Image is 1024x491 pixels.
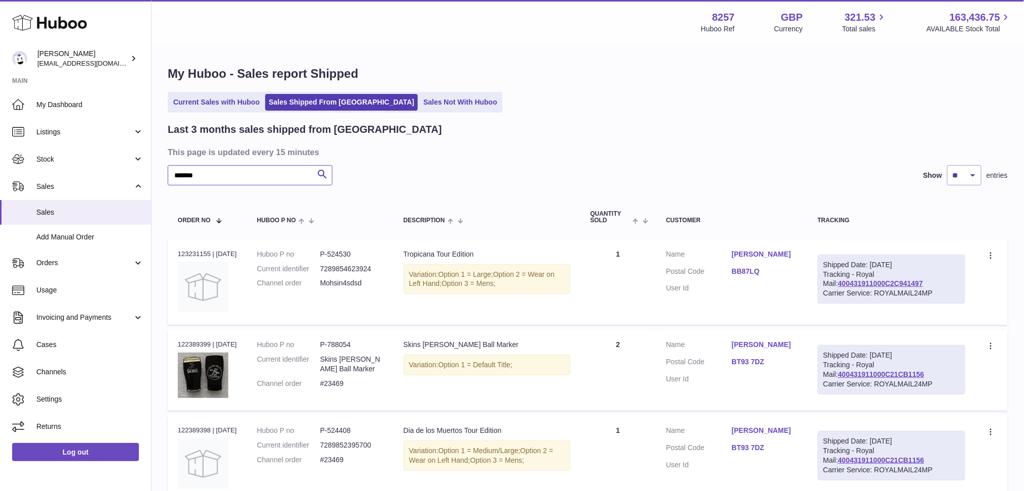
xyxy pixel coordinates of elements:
[170,94,263,111] a: Current Sales with Huboo
[178,262,228,312] img: no-photo.jpg
[838,279,923,287] a: 400431911000C2C941497
[178,426,237,435] div: 122389398 | [DATE]
[178,340,237,349] div: 122389399 | [DATE]
[823,379,960,389] div: Carrier Service: ROYALMAIL24MP
[257,426,320,435] dt: Huboo P no
[36,182,133,191] span: Sales
[320,250,383,259] dd: P-524530
[178,250,237,259] div: 123231155 | [DATE]
[320,340,383,350] dd: P-788054
[923,171,942,180] label: Show
[438,361,513,369] span: Option 1 = Default Title;
[666,217,798,224] div: Customer
[320,264,383,274] dd: 7289854623924
[774,24,803,34] div: Currency
[442,279,496,287] span: Option 3 = Mens;
[404,217,445,224] span: Description
[36,395,143,404] span: Settings
[438,447,520,455] span: Option 1 = Medium/Large;
[320,278,383,288] dd: Mohsin4sdsd
[823,288,960,298] div: Carrier Service: ROYALMAIL24MP
[257,217,296,224] span: Huboo P no
[580,330,656,411] td: 2
[666,340,732,352] dt: Name
[845,11,875,24] span: 321.53
[257,379,320,388] dt: Channel order
[257,440,320,450] dt: Current identifier
[838,456,924,464] a: 400431911000C21CB1156
[36,285,143,295] span: Usage
[168,146,1005,158] h3: This page is updated every 15 minutes
[404,340,570,350] div: Skins [PERSON_NAME] Ball Marker
[36,258,133,268] span: Orders
[178,438,228,489] img: no-photo.jpg
[257,455,320,465] dt: Channel order
[818,345,965,395] div: Tracking - Royal Mail:
[987,171,1008,180] span: entries
[927,24,1012,34] span: AVAILABLE Stock Total
[781,11,803,24] strong: GBP
[701,24,735,34] div: Huboo Ref
[732,357,798,367] a: BT93 7DZ
[320,455,383,465] dd: #23469
[666,357,732,369] dt: Postal Code
[927,11,1012,34] a: 163,436.75 AVAILABLE Stock Total
[320,379,383,388] dd: #23469
[666,267,732,279] dt: Postal Code
[818,431,965,480] div: Tracking - Royal Mail:
[265,94,418,111] a: Sales Shipped From [GEOGRAPHIC_DATA]
[732,443,798,453] a: BT93 7DZ
[257,340,320,350] dt: Huboo P no
[168,123,442,136] h2: Last 3 months sales shipped from [GEOGRAPHIC_DATA]
[257,264,320,274] dt: Current identifier
[257,278,320,288] dt: Channel order
[838,370,924,378] a: 400431911000C21CB1156
[320,426,383,435] dd: P-524408
[36,340,143,350] span: Cases
[666,426,732,438] dt: Name
[36,367,143,377] span: Channels
[666,460,732,470] dt: User Id
[420,94,501,111] a: Sales Not With Huboo
[36,422,143,431] span: Returns
[36,155,133,164] span: Stock
[320,355,383,374] dd: Skins [PERSON_NAME] Ball Marker
[404,440,570,471] div: Variation:
[470,456,524,464] span: Option 3 = Mens;
[320,440,383,450] dd: 7289852395700
[666,374,732,384] dt: User Id
[580,239,656,325] td: 1
[712,11,735,24] strong: 8257
[404,250,570,259] div: Tropicana Tour Edition
[950,11,1000,24] span: 163,436.75
[666,283,732,293] dt: User Id
[168,66,1008,82] h1: My Huboo - Sales report Shipped
[404,355,570,375] div: Variation:
[409,447,553,464] span: Option 2 = Wear on Left Hand;
[178,353,228,399] img: 82571688043393.jpg
[36,100,143,110] span: My Dashboard
[12,51,27,66] img: don@skinsgolf.com
[36,127,133,137] span: Listings
[823,351,960,360] div: Shipped Date: [DATE]
[666,250,732,262] dt: Name
[823,465,960,475] div: Carrier Service: ROYALMAIL24MP
[732,267,798,276] a: BB87LQ
[257,355,320,374] dt: Current identifier
[404,264,570,294] div: Variation:
[37,49,128,68] div: [PERSON_NAME]
[818,255,965,304] div: Tracking - Royal Mail:
[842,11,887,34] a: 321.53 Total sales
[257,250,320,259] dt: Huboo P no
[732,426,798,435] a: [PERSON_NAME]
[842,24,887,34] span: Total sales
[36,232,143,242] span: Add Manual Order
[818,217,965,224] div: Tracking
[823,436,960,446] div: Shipped Date: [DATE]
[732,250,798,259] a: [PERSON_NAME]
[12,443,139,461] a: Log out
[178,217,211,224] span: Order No
[823,260,960,270] div: Shipped Date: [DATE]
[591,211,630,224] span: Quantity Sold
[732,340,798,350] a: [PERSON_NAME]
